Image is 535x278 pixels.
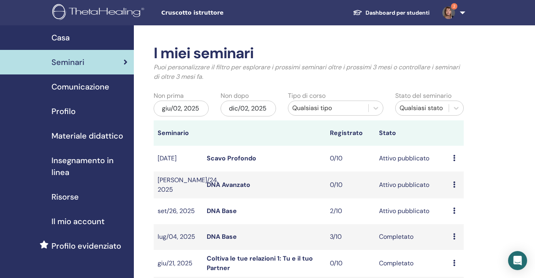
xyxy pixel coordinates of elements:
td: set/26, 2025 [154,198,203,224]
div: dic/02, 2025 [221,101,276,116]
span: Profilo evidenziato [51,240,121,252]
label: Stato del seminario [395,91,451,101]
label: Non prima [154,91,184,101]
span: Seminari [51,56,84,68]
td: Completato [375,224,449,250]
td: lug/04, 2025 [154,224,203,250]
span: Materiale didattico [51,130,123,142]
span: Profilo [51,105,76,117]
td: Attivo pubblicato [375,171,449,198]
span: Il mio account [51,215,105,227]
img: logo.png [52,4,147,22]
td: 0/10 [326,146,375,171]
td: [PERSON_NAME]/24, 2025 [154,171,203,198]
span: Risorse [51,191,79,203]
div: Qualsiasi stato [400,103,445,113]
th: Stato [375,120,449,146]
label: Non dopo [221,91,249,101]
td: 2/10 [326,198,375,224]
a: Scavo Profondo [207,154,256,162]
div: Open Intercom Messenger [508,251,527,270]
td: [DATE] [154,146,203,171]
img: graduation-cap-white.svg [353,9,362,16]
td: Attivo pubblicato [375,198,449,224]
span: 2 [451,3,457,10]
td: Attivo pubblicato [375,146,449,171]
a: Dashboard per studenti [347,6,436,20]
th: Registrato [326,120,375,146]
td: giu/21, 2025 [154,250,203,277]
div: Qualsiasi tipo [292,103,364,113]
span: Cruscotto istruttore [161,9,280,17]
a: DNA Base [207,232,237,241]
a: Coltiva le tue relazioni 1: Tu e il tuo Partner [207,254,313,272]
th: Seminario [154,120,203,146]
a: DNA Avanzato [207,181,250,189]
img: default.jpg [442,6,455,19]
p: Puoi personalizzare il filtro per esplorare i prossimi seminari oltre i prossimi 3 mesi o control... [154,63,464,82]
span: Casa [51,32,70,44]
span: Comunicazione [51,81,109,93]
span: Insegnamento in linea [51,154,128,178]
td: 0/10 [326,250,375,277]
td: Completato [375,250,449,277]
h2: I miei seminari [154,44,464,63]
a: DNA Base [207,207,237,215]
label: Tipo di corso [288,91,326,101]
div: giu/02, 2025 [154,101,209,116]
td: 0/10 [326,171,375,198]
td: 3/10 [326,224,375,250]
